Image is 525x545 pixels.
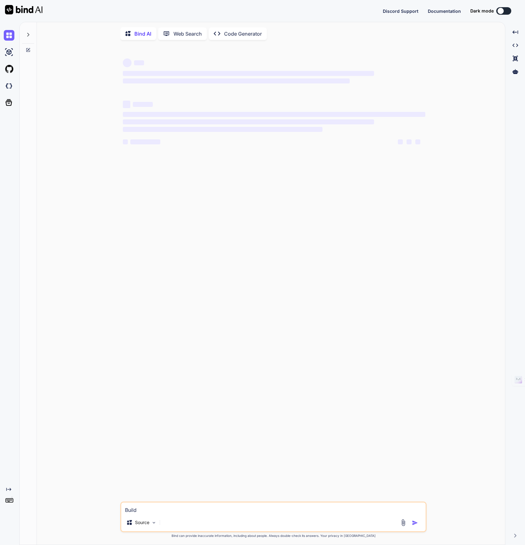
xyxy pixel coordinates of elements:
[4,81,14,91] img: darkCloudIdeIcon
[123,112,425,117] span: ‌
[123,71,374,76] span: ‌
[133,102,153,107] span: ‌
[123,139,128,144] span: ‌
[134,60,144,65] span: ‌
[224,30,262,37] p: Code Generator
[398,139,403,144] span: ‌
[412,520,418,526] img: icon
[470,8,494,14] span: Dark mode
[400,519,407,526] img: attachment
[151,520,157,525] img: Pick Models
[123,127,322,132] span: ‌
[428,8,461,14] button: Documentation
[4,47,14,57] img: ai-studio
[130,139,160,144] span: ‌
[134,30,151,37] p: Bind AI
[121,502,426,514] textarea: Build
[123,101,130,108] span: ‌
[4,64,14,74] img: githubLight
[407,139,412,144] span: ‌
[383,8,418,14] button: Discord Support
[415,139,420,144] span: ‌
[135,519,149,526] p: Source
[123,78,350,83] span: ‌
[123,58,132,67] span: ‌
[4,30,14,41] img: chat
[173,30,202,37] p: Web Search
[123,119,374,124] span: ‌
[120,533,427,538] p: Bind can provide inaccurate information, including about people. Always double-check its answers....
[5,5,42,14] img: Bind AI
